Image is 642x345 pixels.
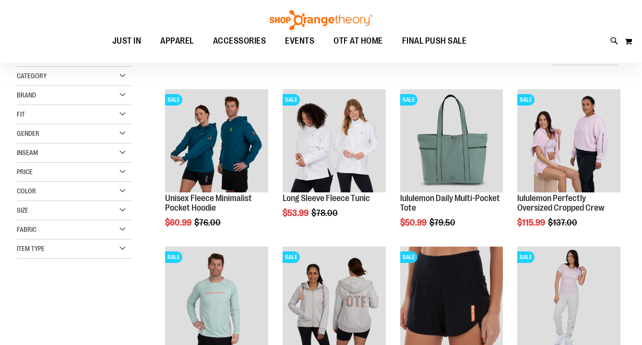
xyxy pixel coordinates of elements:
span: SALE [400,94,417,106]
a: Unisex Fleece Minimalist Pocket Hoodie [165,193,252,213]
a: EVENTS [275,30,324,52]
span: Gender [17,130,39,137]
span: ACCESSORIES [213,30,266,52]
span: OTF AT HOME [333,30,383,52]
span: Fit [17,110,25,118]
span: SALE [165,251,182,263]
span: $53.99 [283,208,310,218]
a: Unisex Fleece Minimalist Pocket HoodieSALE [165,89,268,194]
span: SALE [400,251,417,263]
span: Color [17,187,36,195]
span: SALE [517,94,535,106]
span: $78.00 [311,208,339,218]
img: lululemon Perfectly Oversized Cropped Crew [517,89,620,192]
span: EVENTS [285,30,314,52]
a: APPAREL [151,30,203,52]
a: FINAL PUSH SALE [392,30,476,52]
span: FINAL PUSH SALE [402,30,467,52]
span: SALE [517,251,535,263]
a: lululemon Daily Multi-Pocket ToteSALE [400,89,503,194]
span: $50.99 [400,218,428,227]
span: JUST IN [112,30,142,52]
a: OTF AT HOME [324,30,392,52]
span: Category [17,72,47,80]
a: Product image for Fleece Long SleeveSALE [283,89,386,194]
a: lululemon Perfectly Oversized Cropped CrewSALE [517,89,620,194]
span: $76.00 [194,218,222,227]
span: Item Type [17,245,45,252]
img: lululemon Daily Multi-Pocket Tote [400,89,503,192]
span: Inseam [17,149,38,156]
img: Product image for Fleece Long Sleeve [283,89,386,192]
span: Price [17,168,33,176]
span: SALE [283,94,300,106]
span: Brand [17,91,36,99]
span: Size [17,206,28,214]
span: $60.99 [165,218,193,227]
img: Unisex Fleece Minimalist Pocket Hoodie [165,89,268,192]
span: APPAREL [160,30,194,52]
a: lululemon Perfectly Oversized Cropped Crew [517,193,605,213]
div: product [512,84,625,251]
div: product [160,84,273,251]
img: Shop Orangetheory [268,10,374,30]
span: $79.50 [429,218,457,227]
div: product [278,84,391,242]
span: SALE [165,94,182,106]
a: ACCESSORIES [203,30,276,52]
span: SALE [283,251,300,263]
a: Long Sleeve Fleece Tunic [283,193,370,203]
span: $137.00 [548,218,579,227]
a: JUST IN [103,30,151,52]
span: $115.99 [517,218,547,227]
span: Fabric [17,226,36,233]
a: lululemon Daily Multi-Pocket Tote [400,193,500,213]
div: product [395,84,508,251]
